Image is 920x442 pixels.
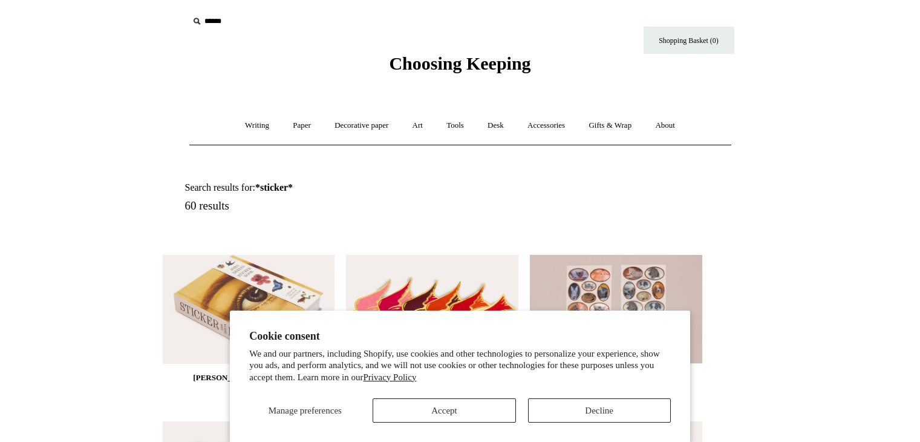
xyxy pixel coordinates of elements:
div: [PERSON_NAME] Sticker Book [166,371,331,385]
a: About [644,110,686,142]
a: [PERSON_NAME] Sticker Book £28.00 [163,371,334,420]
a: Tools [436,110,475,142]
a: Choosing Keeping [389,63,530,71]
a: Accessories [517,110,576,142]
span: Manage preferences [269,406,342,415]
a: Shopping Basket (0) [644,27,734,54]
a: Cat and Dog Jelly Seal Stickers Cat and Dog Jelly Seal Stickers [530,255,702,364]
a: Gifts & Wrap [578,110,642,142]
img: Small Birds "With Love" Decorative Stickers [346,255,518,364]
button: Accept [373,398,515,423]
p: We and our partners, including Shopify, use cookies and other technologies to personalize your ex... [249,348,671,384]
button: Manage preferences [249,398,360,423]
a: Art [402,110,434,142]
h1: Search results for: [185,182,474,193]
button: Decline [528,398,671,423]
img: Cat and Dog Jelly Seal Stickers [530,255,702,364]
a: Privacy Policy [364,372,417,382]
h5: 60 results [185,199,474,213]
a: Writing [234,110,280,142]
span: Choosing Keeping [389,53,530,73]
img: John Derian Sticker Book [163,255,334,364]
a: Paper [282,110,322,142]
a: John Derian Sticker Book John Derian Sticker Book [163,255,334,364]
h2: Cookie consent [249,330,671,343]
a: Small Birds "With Love" Decorative Stickers Small Birds "With Love" Decorative Stickers [346,255,518,364]
a: Desk [477,110,515,142]
a: Decorative paper [324,110,399,142]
